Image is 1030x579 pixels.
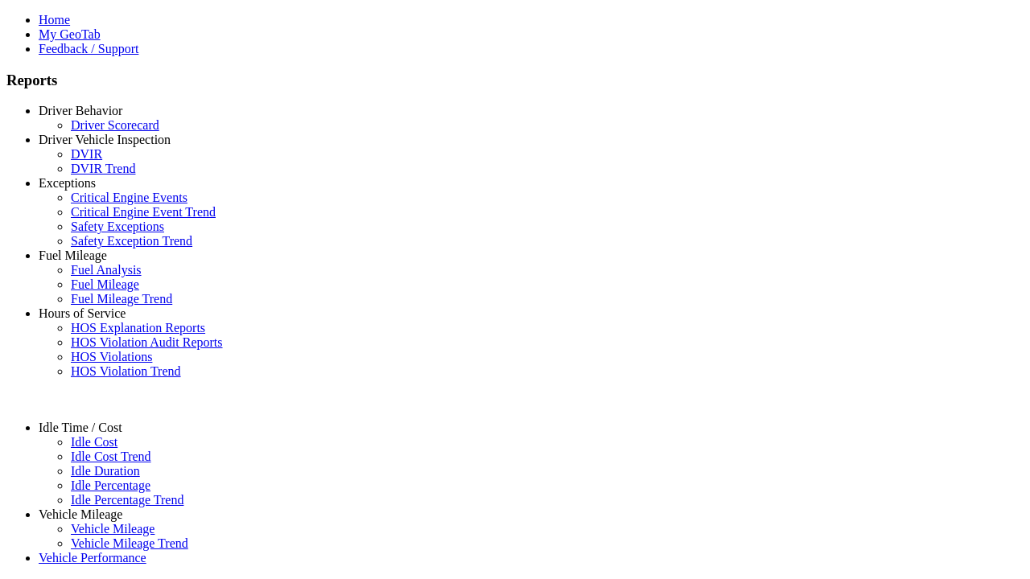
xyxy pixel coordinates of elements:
h3: Reports [6,72,1024,89]
a: HOS Explanation Reports [71,321,205,335]
a: Feedback / Support [39,42,138,55]
a: My GeoTab [39,27,101,41]
a: Driver Scorecard [71,118,159,132]
a: Critical Engine Event Trend [71,205,216,219]
a: Idle Time / Cost [39,421,122,434]
a: DVIR Trend [71,162,135,175]
a: Fuel Mileage [71,277,139,291]
a: Vehicle Mileage [39,507,122,521]
a: HOS Violation Trend [71,364,181,378]
a: Critical Engine Events [71,191,187,204]
a: Home [39,13,70,27]
a: Fuel Mileage [39,248,107,262]
a: HOS Violations [71,350,152,363]
a: Driver Behavior [39,104,122,117]
a: Safety Exception Trend [71,234,192,248]
a: Idle Percentage [71,478,150,492]
a: Idle Cost Trend [71,450,151,463]
a: Driver Vehicle Inspection [39,133,171,146]
a: Exceptions [39,176,96,190]
a: Vehicle Performance [39,551,146,565]
a: Fuel Analysis [71,263,142,277]
a: Vehicle Mileage Trend [71,536,188,550]
a: HOS Violation Audit Reports [71,335,223,349]
a: Idle Cost [71,435,117,449]
a: Idle Percentage Trend [71,493,183,507]
a: Vehicle Mileage [71,522,154,536]
a: Fuel Mileage Trend [71,292,172,306]
a: Idle Duration [71,464,140,478]
a: Hours of Service [39,306,126,320]
a: Safety Exceptions [71,220,164,233]
a: DVIR [71,147,102,161]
